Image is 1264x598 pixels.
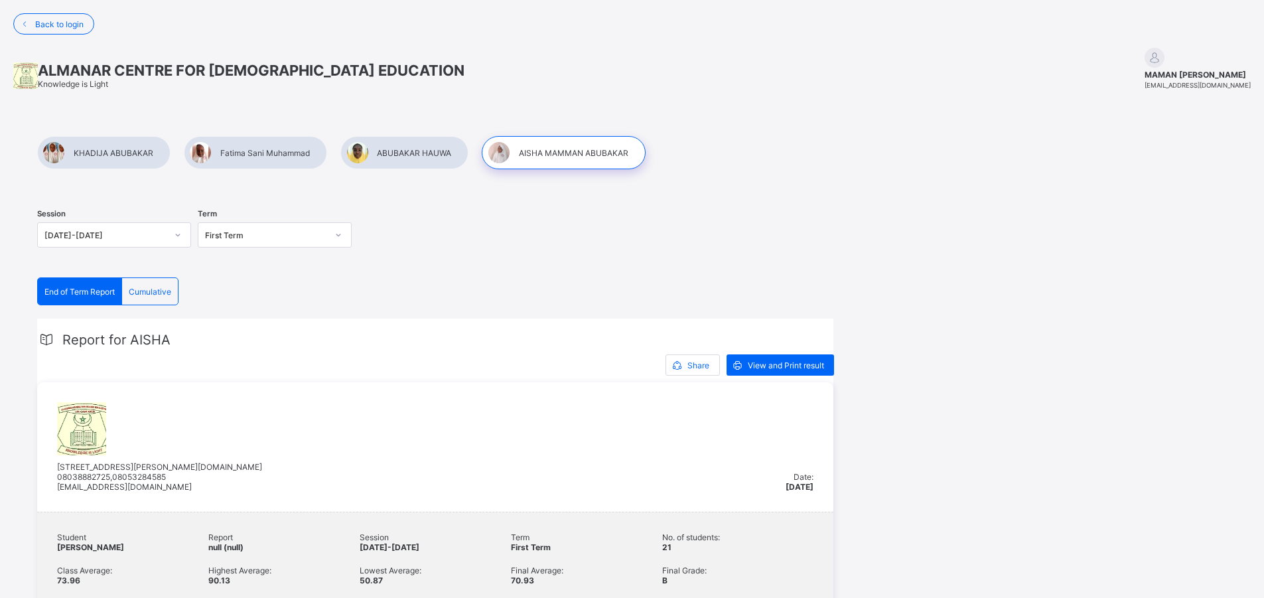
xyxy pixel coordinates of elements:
span: MAMAN [PERSON_NAME] [1145,70,1251,80]
span: Highest Average: [208,565,360,575]
span: 21 [662,542,671,552]
span: 50.87 [360,575,383,585]
span: [DATE]-[DATE] [360,542,419,552]
span: [PERSON_NAME] [57,542,124,552]
span: Back to login [35,19,84,29]
span: [DATE] [786,482,813,492]
span: Class Average: [57,565,208,575]
span: Cumulative [129,287,171,297]
span: Date: [794,472,813,482]
img: default.svg [1145,48,1164,68]
span: null (null) [208,542,244,552]
span: Term [198,209,217,218]
img: School logo [13,62,38,89]
span: Report [208,532,360,542]
span: Student [57,532,208,542]
span: Final Average: [511,565,662,575]
span: [EMAIL_ADDRESS][DOMAIN_NAME] [1145,82,1251,89]
div: [DATE]-[DATE] [44,230,167,240]
img: almanarabuja.png [57,402,106,455]
div: First Term [205,230,327,240]
span: 70.93 [511,575,534,585]
span: 73.96 [57,575,80,585]
span: Session [360,532,511,542]
span: B [662,575,667,585]
span: Lowest Average: [360,565,511,575]
span: Term [511,532,662,542]
span: [STREET_ADDRESS][PERSON_NAME][DOMAIN_NAME] 08038882725,08053284585 [EMAIL_ADDRESS][DOMAIN_NAME] [57,462,262,492]
span: Share [687,360,709,370]
span: End of Term Report [44,287,115,297]
span: First Term [511,542,551,552]
span: ALMANAR CENTRE FOR [DEMOGRAPHIC_DATA] EDUCATION [38,62,464,79]
span: Final Grade: [662,565,813,575]
span: No. of students: [662,532,813,542]
span: View and Print result [748,360,824,370]
span: Knowledge is Light [38,79,108,89]
span: Report for AISHA [62,332,171,348]
span: Session [37,209,66,218]
span: 90.13 [208,575,230,585]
